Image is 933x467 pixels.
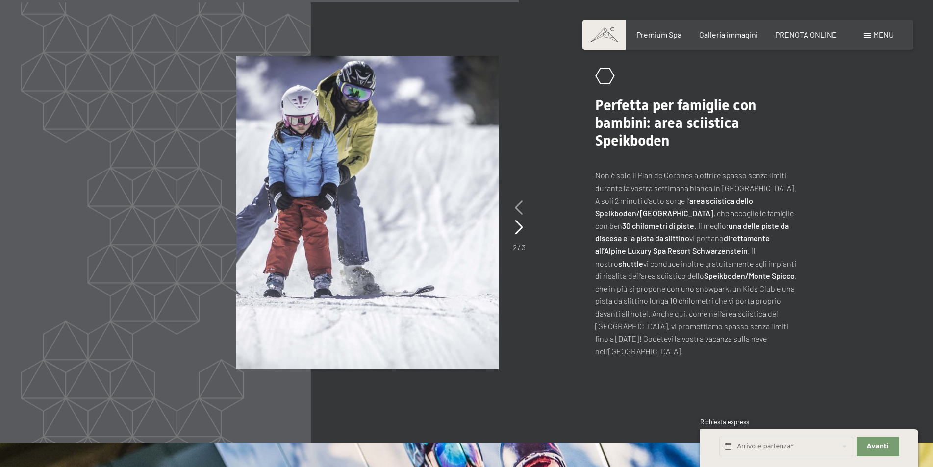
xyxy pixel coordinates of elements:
span: 3 [522,243,526,252]
span: Avanti [867,442,889,451]
a: Premium Spa [636,30,681,39]
p: Non è solo il Plan de Corones a offrire spasso senza limiti durante la vostra settimana bianca in... [595,169,801,357]
span: Richiesta express [700,418,749,426]
img: Sci [236,56,499,369]
strong: shuttle [618,259,643,268]
span: / [518,243,521,252]
a: Galleria immagini [699,30,758,39]
strong: Speikboden/Monte Spicco [704,271,795,280]
span: 2 [513,243,517,252]
strong: 30 chilometri di piste [622,221,694,230]
span: Menu [873,30,894,39]
a: PRENOTA ONLINE [775,30,837,39]
span: Perfetta per famiglie con bambini: area sciistica Speikboden [595,97,756,149]
button: Avanti [857,437,899,457]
